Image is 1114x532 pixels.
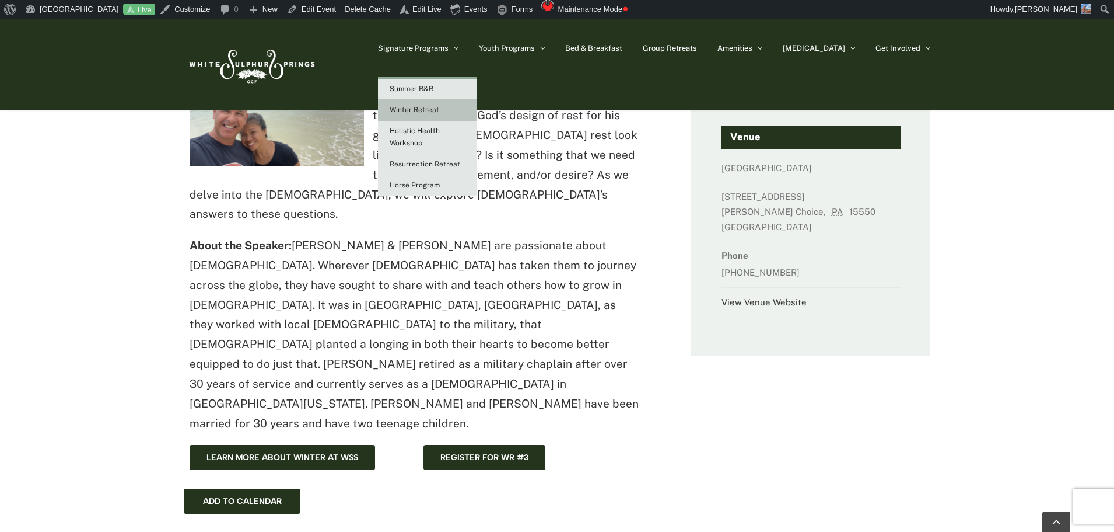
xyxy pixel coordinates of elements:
span: [PERSON_NAME] [1015,5,1077,13]
a: Youth Programs [479,19,545,77]
a: Register for WR #3 [423,445,545,470]
a: Live [123,4,155,16]
span: Signature Programs [378,44,449,52]
dd: [PHONE_NUMBER] [721,264,901,287]
span: [GEOGRAPHIC_DATA] [721,222,815,232]
span: Group Retreats [643,44,697,52]
button: View links to add events to your calendar [203,496,282,506]
span: , [824,207,829,217]
span: Holistic Health Workshop [390,127,440,147]
a: Horse Program [378,175,477,196]
span: Youth Programs [479,44,535,52]
a: Winter Retreat [378,100,477,121]
span: Bed & Breakfast [565,44,622,52]
a: Get Involved [875,19,930,77]
span: Resurrection Retreat [390,160,460,168]
span: [PERSON_NAME] Choice [721,207,824,217]
a: View Venue Website [721,297,807,307]
a: Signature Programs [378,19,458,77]
span: Summer R&R [390,85,433,93]
strong: About the Speaker: [190,239,292,252]
dd: [GEOGRAPHIC_DATA] [721,159,901,183]
a: Summer R&R [378,79,477,100]
span: Horse Program [390,181,440,189]
p: [PERSON_NAME] & [PERSON_NAME] are passionate about [DEMOGRAPHIC_DATA]. Wherever [DEMOGRAPHIC_DATA... [190,236,639,433]
span: 15550 [849,207,879,217]
span: [MEDICAL_DATA] [783,44,845,52]
a: Resurrection Retreat [378,154,477,175]
a: Learn more about winter at WSS [190,445,375,470]
abbr: Pennsylvania [832,207,847,217]
img: SusannePappal-66x66.jpg [1081,4,1091,14]
span: Amenities [717,44,752,52]
span: Register for WR #3 [440,453,528,463]
a: Group Retreats [643,19,697,77]
h4: Venue [721,126,901,149]
span: Get Involved [875,44,920,52]
a: Holistic Health Workshop [378,121,477,154]
span: Winter Retreat [390,106,439,114]
a: Bed & Breakfast [565,19,622,77]
a: [MEDICAL_DATA] [783,19,855,77]
a: Amenities [717,19,762,77]
nav: Main Menu Sticky [378,19,930,77]
span: Learn more about winter at WSS [206,453,358,463]
dt: Phone [721,247,901,264]
span: [STREET_ADDRESS] [721,192,805,201]
img: White Sulphur Springs Logo [184,37,318,92]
